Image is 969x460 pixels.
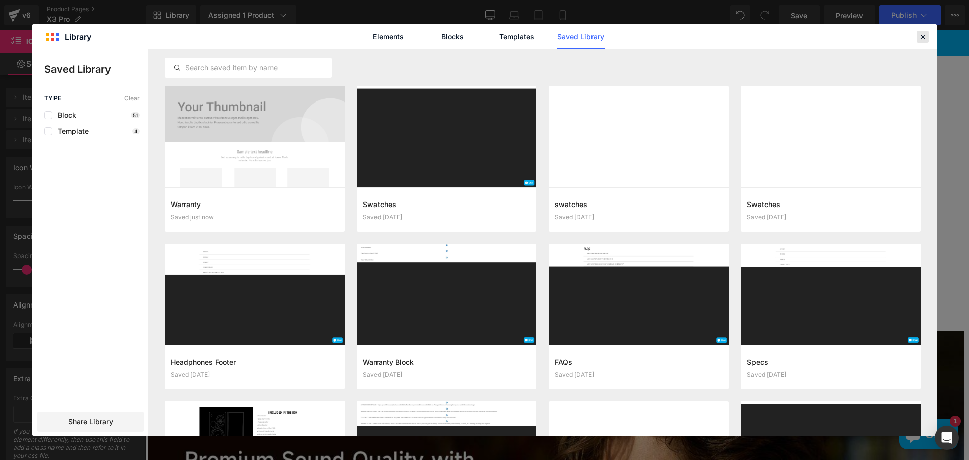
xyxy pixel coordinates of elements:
[171,371,339,378] div: Saved [DATE]
[425,144,698,156] p: • AI noise cancelling technology ensures clear calls.
[425,191,698,215] p: • A leather-textured surface for a refined look. • IP54 dust and splash resistance ensures reliab...
[747,371,915,378] div: Saved [DATE]
[177,193,227,244] img: X3 Pro
[52,127,89,135] span: Template
[747,199,915,210] h3: Swatches
[747,214,915,221] div: Saved [DATE]
[555,199,723,210] h3: swatches
[441,98,482,109] span: Sold Out
[555,356,723,367] h3: FAQs
[493,24,541,49] a: Templates
[418,91,505,117] button: Sold Out
[363,371,531,378] div: Saved [DATE]
[363,214,531,221] div: Saved [DATE]
[425,132,698,143] p: • 8 dynamic drivers deliver a rich sound experience.
[428,24,476,49] a: Blocks
[343,193,394,244] img: X3 Pro
[165,62,331,74] input: Search saved item by name
[232,247,283,297] img: X3 Pro
[425,156,698,167] p: • Enjoy up to a total of 22 hours of playback.
[131,112,140,118] p: 51
[750,389,815,422] inbox-online-store-chat: Shopify online store chat
[425,168,698,179] p: • Bluetooth® V5.4 ensures ultra-low latency at just 0.05s.
[121,193,172,244] img: X3 Pro
[68,417,113,427] span: Share Library
[171,214,339,221] div: Saved just now
[171,199,339,210] h3: Warranty
[44,95,62,102] span: Type
[52,111,76,119] span: Block
[171,356,339,367] h3: Headphones Footer
[132,128,140,134] p: 4
[363,199,531,210] h3: Swatches
[288,193,338,244] img: X3 Pro
[555,214,723,221] div: Saved [DATE]
[124,95,140,102] span: Clear
[363,356,531,367] h3: Warranty Block
[443,271,532,284] p: 7 Day Return Policy
[443,249,532,263] p: Free Shipping Over R1000
[443,228,532,242] p: 1 Year Warranty
[747,356,915,367] h3: Specs
[44,62,148,77] p: Saved Library
[418,45,706,57] label: Quantity
[935,426,959,450] div: Open Intercom Messenger
[364,24,412,49] a: Elements
[557,24,605,49] a: Saved Library
[425,179,698,191] p: • Multipoint connection for seamless multitasking.
[232,193,283,244] img: X3 Pro
[555,371,723,378] div: Saved [DATE]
